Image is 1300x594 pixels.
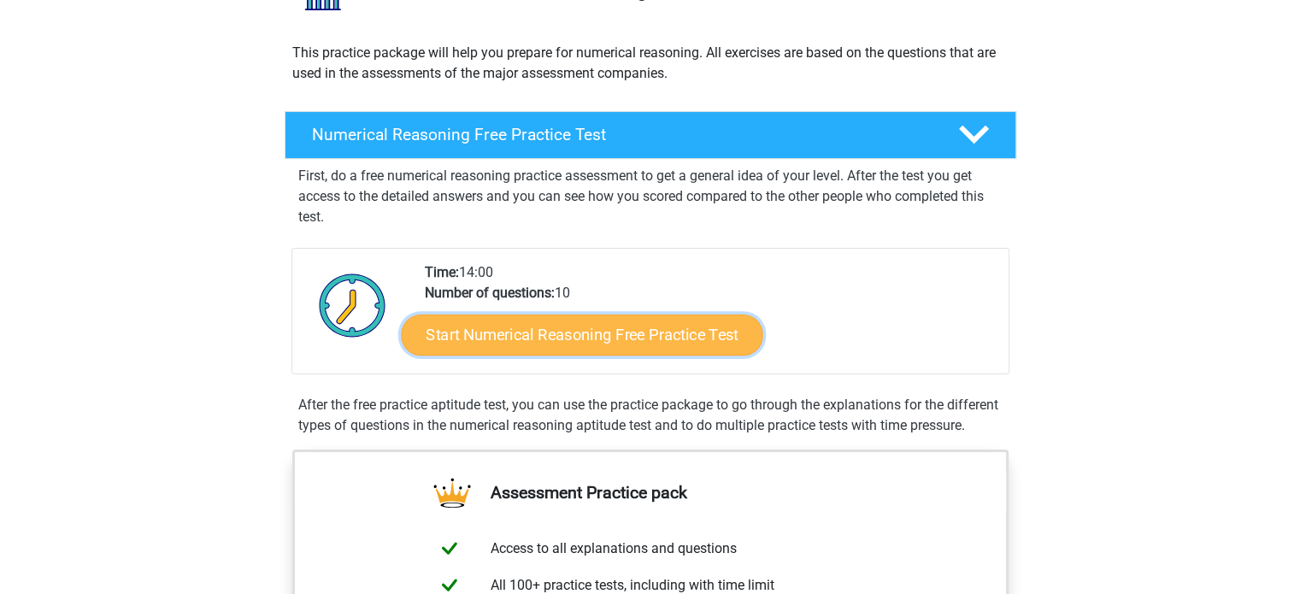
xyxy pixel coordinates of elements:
[298,166,1003,227] p: First, do a free numerical reasoning practice assessment to get a general idea of your level. Aft...
[291,395,1009,436] div: After the free practice aptitude test, you can use the practice package to go through the explana...
[401,314,762,355] a: Start Numerical Reasoning Free Practice Test
[309,262,396,348] img: Clock
[312,125,931,144] h4: Numerical Reasoning Free Practice Test
[425,264,459,280] b: Time:
[292,43,1009,84] p: This practice package will help you prepare for numerical reasoning. All exercises are based on t...
[278,111,1023,159] a: Numerical Reasoning Free Practice Test
[412,262,1008,373] div: 14:00 10
[425,285,555,301] b: Number of questions:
